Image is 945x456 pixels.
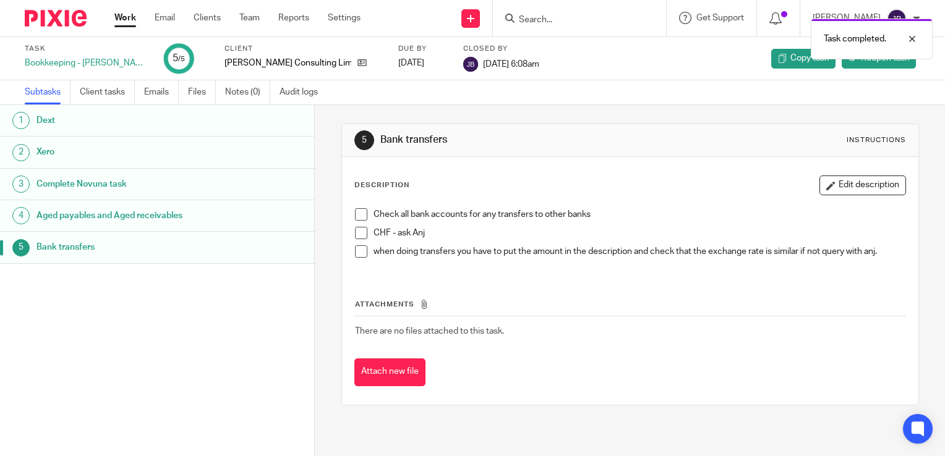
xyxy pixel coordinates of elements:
a: Client tasks [80,80,135,104]
h1: Complete Novuna task [36,175,213,193]
h1: Dext [36,111,213,130]
h1: Aged payables and Aged receivables [36,206,213,225]
button: Attach new file [354,358,425,386]
img: svg%3E [887,9,907,28]
a: Team [239,12,260,24]
div: 2 [12,144,30,161]
a: Clients [194,12,221,24]
p: [PERSON_NAME] Consulting Limited [224,57,351,69]
a: Reports [278,12,309,24]
a: Work [114,12,136,24]
label: Task [25,44,148,54]
span: There are no files attached to this task. [355,327,504,336]
label: Client [224,44,383,54]
a: Emails [144,80,179,104]
div: 5 [12,239,30,256]
a: Notes (0) [225,80,270,104]
h1: Bank transfers [380,133,656,146]
a: Email [155,12,175,24]
p: when doing transfers you have to put the amount in the description and check that the exchange ra... [374,245,905,258]
label: Closed by [463,44,539,54]
a: Settings [328,12,361,24]
a: Files [188,80,216,104]
img: Pixie [25,10,87,27]
div: 1 [12,112,30,129]
img: svg%3E [463,57,478,72]
div: 3 [12,175,30,193]
span: [DATE] 6:08am [483,59,539,68]
a: Subtasks [25,80,71,104]
p: Task completed. [824,33,886,45]
a: Audit logs [280,80,327,104]
div: 4 [12,207,30,224]
div: Instructions [847,135,906,145]
p: Description [354,180,409,190]
label: Due by [398,44,448,54]
h1: Xero [36,143,213,161]
p: Check all bank accounts for any transfers to other banks [374,208,905,221]
div: 5 [354,130,374,150]
small: /5 [178,56,185,62]
div: Bookkeeping - [PERSON_NAME] [25,57,148,69]
div: [DATE] [398,57,448,69]
div: 5 [173,51,185,65]
h1: Bank transfers [36,238,213,256]
span: Attachments [355,301,414,308]
p: CHF - ask Anj [374,227,905,239]
button: Edit description [819,175,906,195]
